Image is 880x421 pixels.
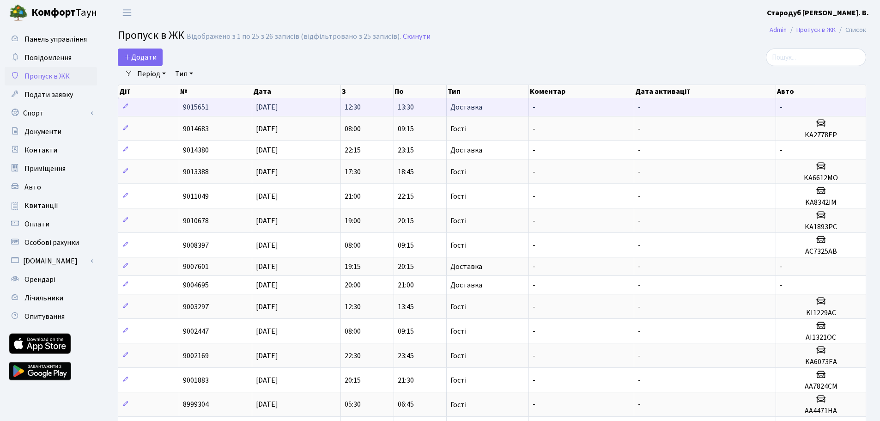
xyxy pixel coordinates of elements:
a: Повідомлення [5,49,97,67]
a: Спорт [5,104,97,122]
span: 09:15 [398,124,414,134]
span: Гості [450,303,467,311]
span: 20:15 [398,262,414,272]
a: Період [134,66,170,82]
a: Додати [118,49,163,66]
span: - [533,280,535,290]
a: Авто [5,178,97,196]
a: Оплати [5,215,97,233]
span: Гості [450,125,467,133]
span: Приміщення [24,164,66,174]
span: 9011049 [183,191,209,201]
span: 22:30 [345,351,361,361]
span: - [638,191,641,201]
h5: AA7824CM [780,382,862,391]
span: - [638,326,641,336]
h5: AC7325AB [780,247,862,256]
span: 22:15 [398,191,414,201]
span: 22:15 [345,145,361,155]
span: [DATE] [256,124,278,134]
span: - [638,145,641,155]
span: 17:30 [345,167,361,177]
a: Квитанції [5,196,97,215]
span: 23:45 [398,351,414,361]
span: - [533,102,535,112]
h5: KA6612MO [780,174,862,183]
a: Admin [770,25,787,35]
span: Повідомлення [24,53,72,63]
span: Доставка [450,104,482,111]
h5: KI1229AC [780,309,862,317]
span: 9008397 [183,240,209,250]
span: 08:00 [345,240,361,250]
h5: KA6073EA [780,358,862,366]
span: - [638,375,641,385]
span: - [638,351,641,361]
span: - [533,145,535,155]
b: Стародуб [PERSON_NAME]. В. [767,8,869,18]
span: [DATE] [256,302,278,312]
span: Гості [450,352,467,360]
span: [DATE] [256,102,278,112]
a: Скинути [403,32,431,41]
span: - [533,191,535,201]
span: Доставка [450,281,482,289]
a: [DOMAIN_NAME] [5,252,97,270]
span: Орендарі [24,275,55,285]
span: Опитування [24,311,65,322]
span: Авто [24,182,41,192]
button: Переключити навігацію [115,5,139,20]
a: Лічильники [5,289,97,307]
span: - [638,262,641,272]
span: 12:30 [345,102,361,112]
span: [DATE] [256,326,278,336]
span: Панель управління [24,34,87,44]
input: Пошук... [766,49,866,66]
span: - [533,124,535,134]
a: Панель управління [5,30,97,49]
a: Приміщення [5,159,97,178]
a: Подати заявку [5,85,97,104]
div: Відображено з 1 по 25 з 26 записів (відфільтровано з 25 записів). [187,32,401,41]
span: Доставка [450,146,482,154]
span: [DATE] [256,280,278,290]
b: Комфорт [31,5,76,20]
span: 19:00 [345,216,361,226]
span: [DATE] [256,262,278,272]
span: - [638,302,641,312]
span: Особові рахунки [24,238,79,248]
span: 9004695 [183,280,209,290]
span: - [638,240,641,250]
span: Контакти [24,145,57,155]
span: 08:00 [345,124,361,134]
span: 9002447 [183,326,209,336]
th: Тип [447,85,529,98]
span: Гості [450,401,467,409]
span: [DATE] [256,351,278,361]
span: [DATE] [256,216,278,226]
span: 21:00 [345,191,361,201]
span: 9015651 [183,102,209,112]
span: Пропуск в ЖК [118,27,184,43]
span: Лічильники [24,293,63,303]
span: 20:00 [345,280,361,290]
span: [DATE] [256,167,278,177]
h5: KA8342IM [780,198,862,207]
span: Таун [31,5,97,21]
h5: AA4471HA [780,407,862,415]
th: З [341,85,394,98]
span: [DATE] [256,375,278,385]
span: 20:15 [398,216,414,226]
span: Гості [450,242,467,249]
span: Пропуск в ЖК [24,71,70,81]
span: - [780,262,783,272]
span: Документи [24,127,61,137]
a: Пропуск в ЖК [5,67,97,85]
span: 09:15 [398,240,414,250]
th: № [179,85,252,98]
span: 9007601 [183,262,209,272]
a: Пропуск в ЖК [796,25,836,35]
span: - [780,145,783,155]
nav: breadcrumb [756,20,880,40]
span: 9013388 [183,167,209,177]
